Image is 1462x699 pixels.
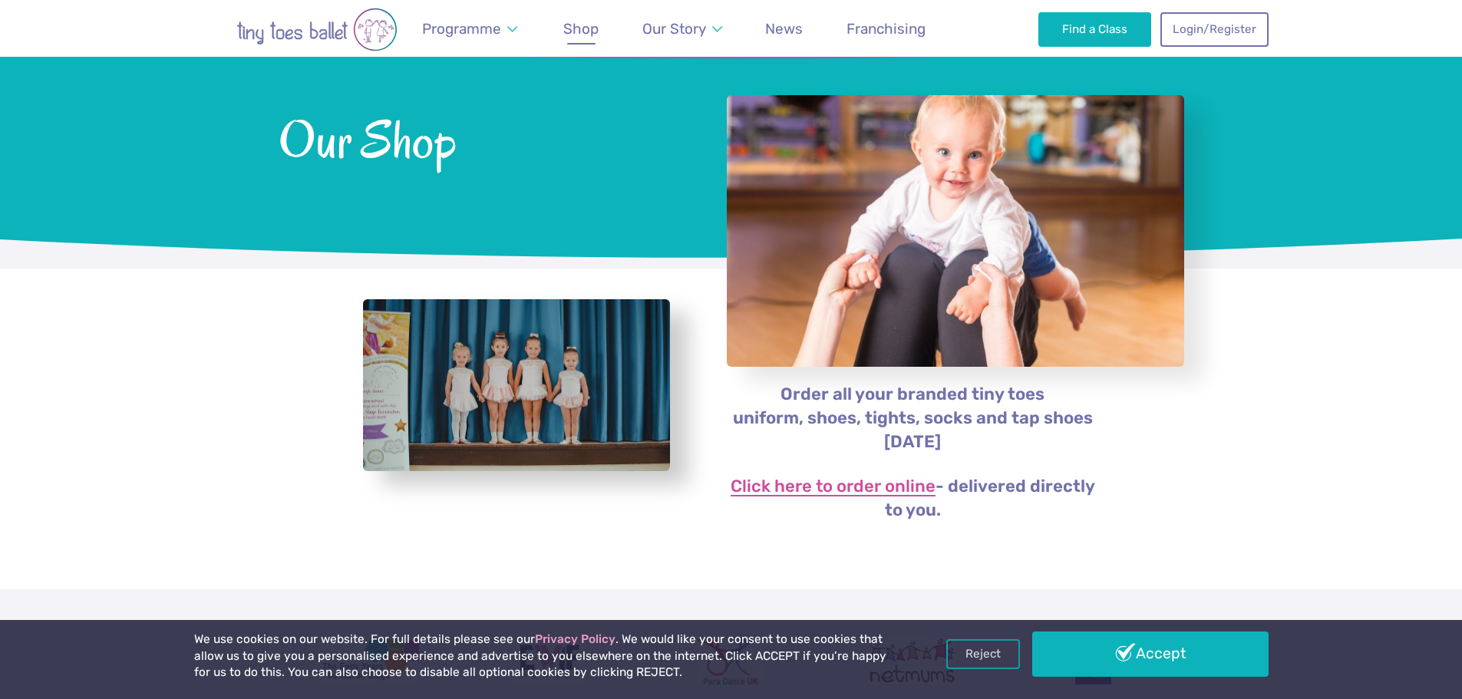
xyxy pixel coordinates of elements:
a: View full-size image [363,299,670,472]
a: Find a Class [1038,12,1151,46]
span: Our Story [642,20,706,38]
a: Our Story [635,11,729,47]
a: News [758,11,810,47]
a: Reject [946,639,1020,668]
span: Franchising [847,20,926,38]
span: Programme [422,20,501,38]
span: News [765,20,803,38]
p: - delivered directly to you. [726,475,1100,523]
span: Shop [563,20,599,38]
p: We use cookies on our website. For full details please see our . We would like your consent to us... [194,631,893,681]
a: Privacy Policy [535,632,615,646]
a: Shop [556,11,606,47]
img: tiny toes ballet [194,8,440,51]
span: Our Shop [279,107,686,169]
a: Login/Register [1160,12,1268,46]
a: Franchising [840,11,933,47]
a: Accept [1032,631,1269,676]
p: Order all your branded tiny toes uniform, shoes, tights, socks and tap shoes [DATE] [726,383,1100,454]
a: Programme [415,11,525,47]
a: Click here to order online [731,478,936,496]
